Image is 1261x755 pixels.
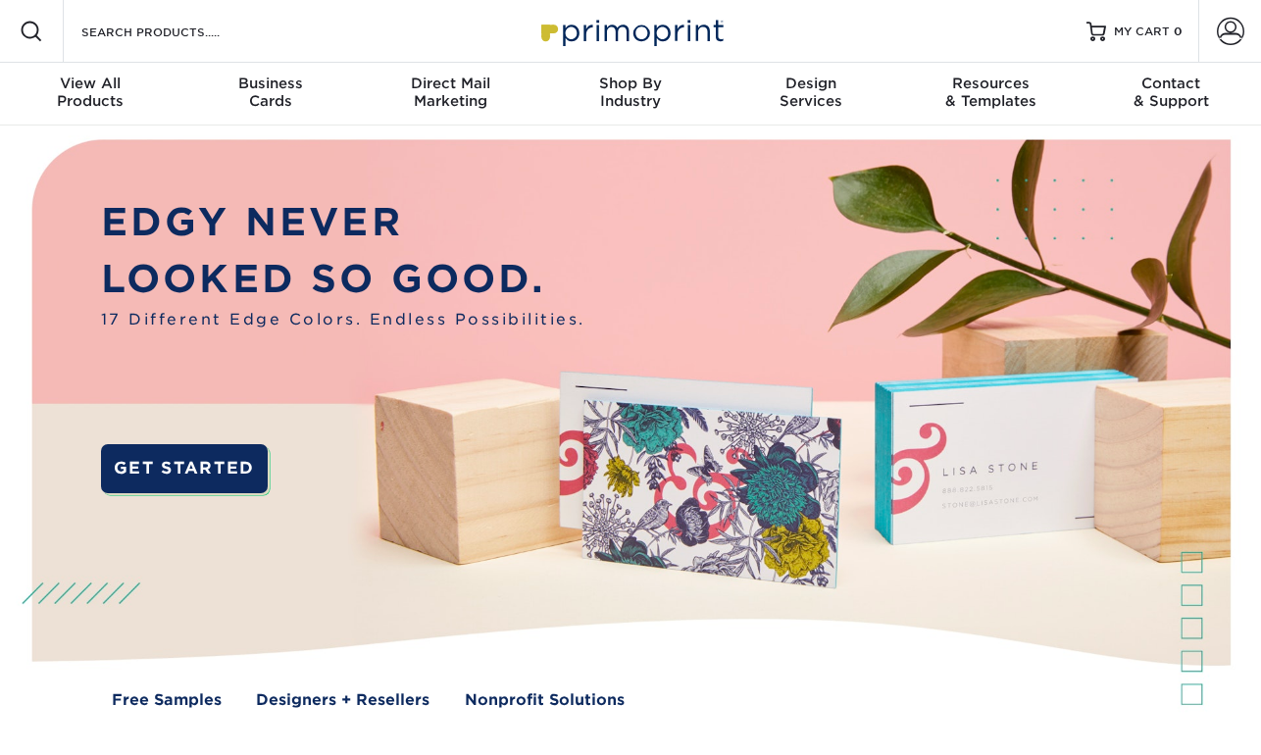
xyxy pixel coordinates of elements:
[101,444,268,494] a: GET STARTED
[360,75,540,92] span: Direct Mail
[360,75,540,110] div: Marketing
[901,63,1082,126] a: Resources& Templates
[180,63,361,126] a: BusinessCards
[721,75,901,92] span: Design
[180,75,361,92] span: Business
[256,688,429,711] a: Designers + Resellers
[101,308,585,330] span: 17 Different Edge Colors. Endless Possibilities.
[721,63,901,126] a: DesignServices
[901,75,1082,110] div: & Templates
[1114,24,1170,40] span: MY CART
[540,75,721,92] span: Shop By
[532,10,729,52] img: Primoprint
[79,20,271,43] input: SEARCH PRODUCTS.....
[465,688,625,711] a: Nonprofit Solutions
[721,75,901,110] div: Services
[101,194,585,251] p: EDGY NEVER
[540,63,721,126] a: Shop ByIndustry
[1174,25,1183,38] span: 0
[1081,63,1261,126] a: Contact& Support
[112,688,222,711] a: Free Samples
[540,75,721,110] div: Industry
[101,251,585,308] p: LOOKED SO GOOD.
[1081,75,1261,92] span: Contact
[1081,75,1261,110] div: & Support
[360,63,540,126] a: Direct MailMarketing
[180,75,361,110] div: Cards
[901,75,1082,92] span: Resources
